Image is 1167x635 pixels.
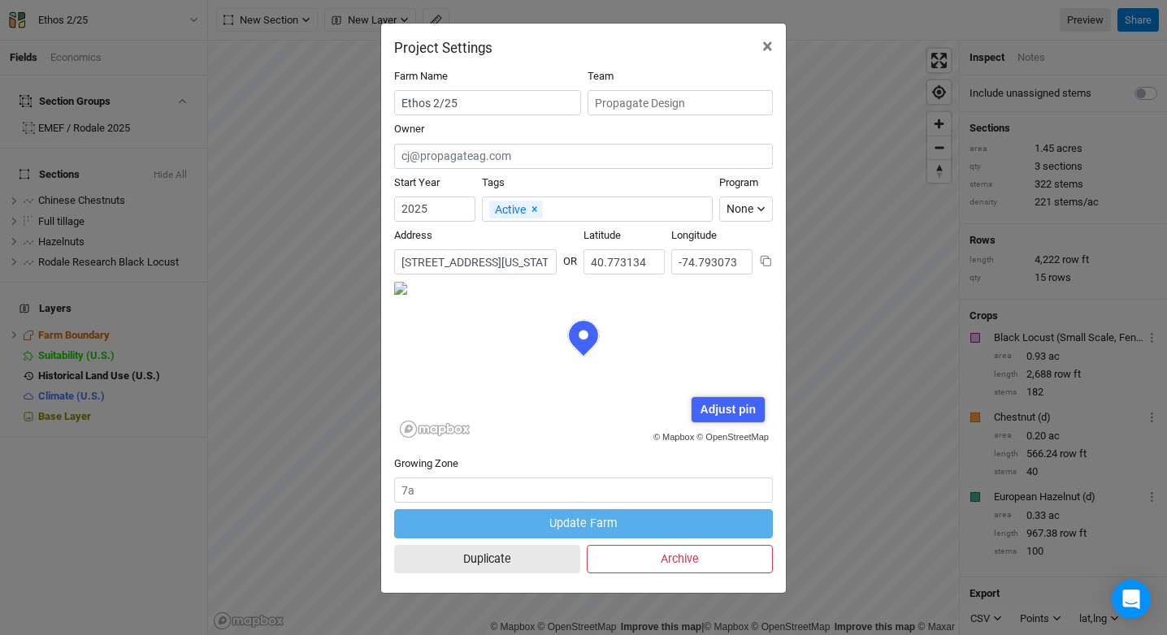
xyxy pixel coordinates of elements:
label: Owner [394,122,424,136]
span: × [762,35,773,58]
button: Remove [526,199,543,218]
button: Duplicate [394,545,580,573]
input: cj@propagateag.com [394,144,773,169]
label: Program [719,175,758,190]
h2: Project Settings [394,40,492,56]
label: Address [394,228,432,243]
label: Growing Zone [394,456,458,471]
input: Project/Farm Name [394,90,581,115]
label: Start Year [394,175,440,190]
label: Longitude [671,228,717,243]
div: OR [563,241,577,269]
input: Start Year [394,197,475,222]
label: Team [588,69,614,84]
span: × [531,202,537,215]
button: Update Farm [394,509,773,538]
button: Close [749,24,786,69]
div: Active [489,201,543,218]
div: None [727,201,753,218]
label: Farm Name [394,69,448,84]
label: Tags [482,175,505,190]
a: © OpenStreetMap [696,432,769,442]
button: Archive [587,545,773,573]
input: Latitude [583,249,665,274]
label: Latitude [583,228,621,243]
button: None [719,197,773,222]
input: Propagate Design [588,90,773,115]
input: Longitude [671,249,753,274]
a: © Mapbox [653,432,694,442]
div: Adjust pin [692,397,764,422]
button: Copy [759,254,773,268]
div: Open Intercom Messenger [1112,580,1151,619]
input: Address (123 James St...) [394,249,557,274]
a: Mapbox logo [399,420,471,438]
input: 7a [394,477,773,503]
